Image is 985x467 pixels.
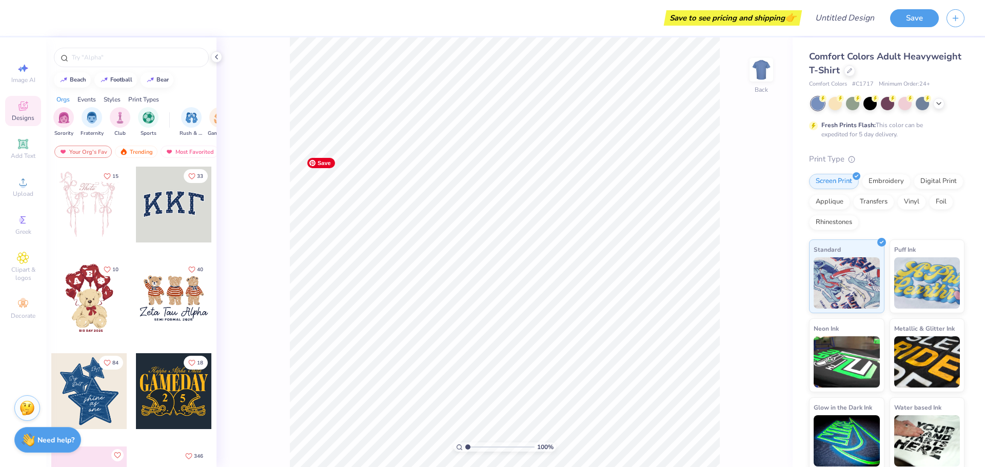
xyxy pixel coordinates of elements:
[809,174,859,189] div: Screen Print
[751,59,772,80] img: Back
[77,95,96,104] div: Events
[862,174,911,189] div: Embroidery
[208,130,231,137] span: Game Day
[307,158,335,168] span: Save
[814,415,880,466] img: Glow in the Dark Ink
[821,120,948,139] div: This color can be expedited for 5 day delivery.
[37,435,74,445] strong: Need help?
[814,323,839,334] span: Neon Ink
[184,169,208,183] button: Like
[208,107,231,137] div: filter for Game Day
[99,169,123,183] button: Like
[54,72,91,88] button: beach
[180,107,203,137] div: filter for Rush & Bid
[53,107,74,137] div: filter for Sorority
[111,449,124,461] button: Like
[537,442,554,452] span: 100 %
[897,194,926,210] div: Vinyl
[15,228,31,236] span: Greek
[890,9,939,27] button: Save
[54,146,112,158] div: Your Org's Fav
[186,112,198,124] img: Rush & Bid Image
[110,107,130,137] div: filter for Club
[914,174,963,189] div: Digital Print
[929,194,953,210] div: Foil
[94,72,137,88] button: football
[110,77,132,83] div: football
[13,190,33,198] span: Upload
[894,244,916,255] span: Puff Ink
[54,130,73,137] span: Sorority
[894,257,960,309] img: Puff Ink
[809,80,847,89] span: Comfort Colors
[184,262,208,276] button: Like
[114,112,126,124] img: Club Image
[12,114,34,122] span: Designs
[11,312,35,320] span: Decorate
[161,146,219,158] div: Most Favorited
[120,148,128,155] img: trending.gif
[156,77,169,83] div: bear
[894,402,941,413] span: Water based Ink
[110,107,130,137] button: filter button
[99,356,123,370] button: Like
[894,323,955,334] span: Metallic & Glitter Ink
[58,112,70,124] img: Sorority Image
[112,267,119,272] span: 10
[71,52,202,63] input: Try "Alpha"
[5,266,41,282] span: Clipart & logos
[138,107,159,137] button: filter button
[809,215,859,230] div: Rhinestones
[814,244,841,255] span: Standard
[141,130,156,137] span: Sports
[755,85,768,94] div: Back
[208,107,231,137] button: filter button
[180,107,203,137] button: filter button
[138,107,159,137] div: filter for Sports
[104,95,121,104] div: Styles
[666,10,799,26] div: Save to see pricing and shipping
[146,77,154,83] img: trend_line.gif
[197,174,203,179] span: 33
[807,8,882,28] input: Untitled Design
[53,107,74,137] button: filter button
[214,112,226,124] img: Game Day Image
[184,356,208,370] button: Like
[11,152,35,160] span: Add Text
[112,360,119,366] span: 84
[86,112,97,124] img: Fraternity Image
[115,146,157,158] div: Trending
[814,257,880,309] img: Standard
[194,454,203,459] span: 346
[81,107,104,137] div: filter for Fraternity
[99,262,123,276] button: Like
[100,77,108,83] img: trend_line.gif
[56,95,70,104] div: Orgs
[180,130,203,137] span: Rush & Bid
[11,76,35,84] span: Image AI
[197,360,203,366] span: 18
[143,112,154,124] img: Sports Image
[894,336,960,388] img: Metallic & Glitter Ink
[853,194,894,210] div: Transfers
[181,449,208,463] button: Like
[59,148,67,155] img: most_fav.gif
[165,148,173,155] img: most_fav.gif
[809,50,961,76] span: Comfort Colors Adult Heavyweight T-Shirt
[141,72,173,88] button: bear
[128,95,159,104] div: Print Types
[879,80,930,89] span: Minimum Order: 24 +
[894,415,960,466] img: Water based Ink
[814,402,872,413] span: Glow in the Dark Ink
[60,77,68,83] img: trend_line.gif
[70,77,86,83] div: beach
[197,267,203,272] span: 40
[114,130,126,137] span: Club
[81,107,104,137] button: filter button
[852,80,874,89] span: # C1717
[821,121,876,129] strong: Fresh Prints Flash:
[814,336,880,388] img: Neon Ink
[81,130,104,137] span: Fraternity
[809,194,850,210] div: Applique
[809,153,964,165] div: Print Type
